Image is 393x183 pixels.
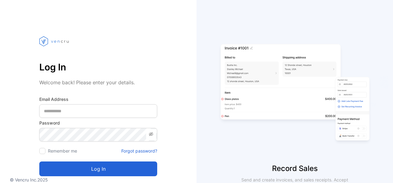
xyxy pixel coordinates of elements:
label: Email Address [39,96,157,102]
label: Remember me [48,148,77,153]
p: Record Sales [196,163,393,174]
img: slider image [218,25,372,163]
a: Forgot password? [121,148,157,154]
p: Log In [39,60,157,74]
p: Welcome back! Please enter your details. [39,79,157,86]
label: Password [39,120,157,126]
button: Log in [39,161,157,176]
img: vencru logo [39,25,70,58]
